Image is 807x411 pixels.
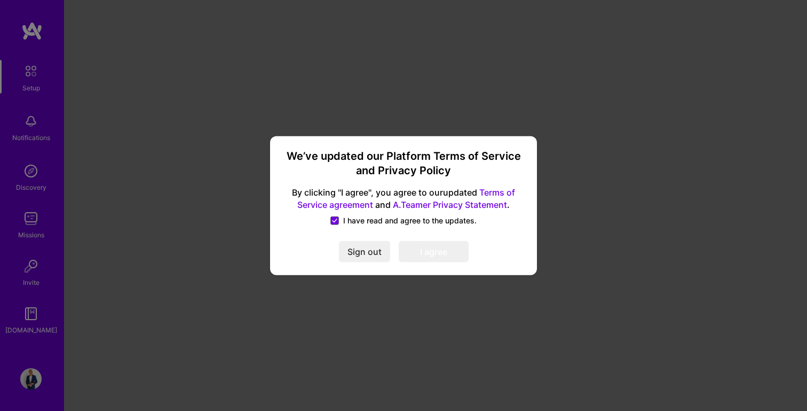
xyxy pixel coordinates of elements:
[283,187,524,211] span: By clicking "I agree", you agree to our updated and .
[399,241,469,262] button: I agree
[393,199,507,210] a: A.Teamer Privacy Statement
[283,149,524,178] h3: We’ve updated our Platform Terms of Service and Privacy Policy
[339,241,390,262] button: Sign out
[297,187,515,210] a: Terms of Service agreement
[343,215,477,226] span: I have read and agree to the updates.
